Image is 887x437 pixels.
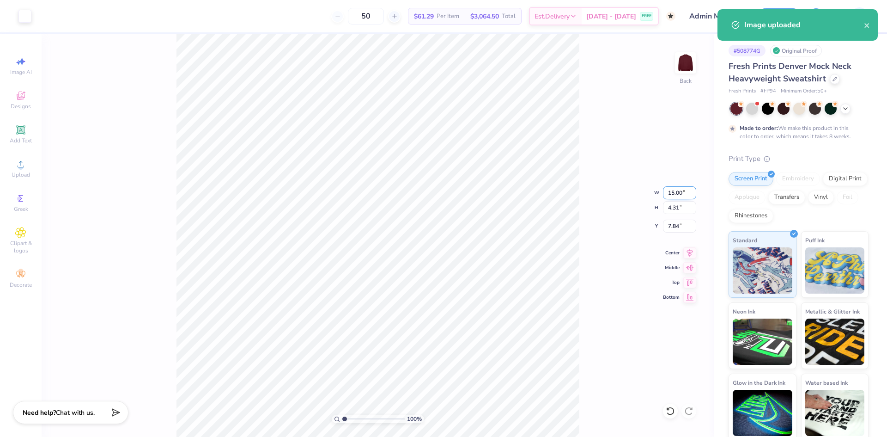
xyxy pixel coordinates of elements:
[414,12,434,21] span: $61.29
[808,191,834,204] div: Vinyl
[760,87,776,95] span: # FP94
[733,319,792,365] img: Neon Ink
[56,408,95,417] span: Chat with us.
[805,319,865,365] img: Metallic & Glitter Ink
[5,240,37,254] span: Clipart & logos
[586,12,636,21] span: [DATE] - [DATE]
[729,61,851,84] span: Fresh Prints Denver Mock Neck Heavyweight Sweatshirt
[733,235,757,245] span: Standard
[676,54,695,72] img: Back
[805,235,825,245] span: Puff Ink
[10,68,32,76] span: Image AI
[10,137,32,144] span: Add Text
[770,45,822,56] div: Original Proof
[805,378,848,388] span: Water based Ink
[740,124,778,132] strong: Made to order:
[407,415,422,423] span: 100 %
[733,390,792,436] img: Glow in the Dark Ink
[10,281,32,289] span: Decorate
[781,87,827,95] span: Minimum Order: 50 +
[535,12,570,21] span: Est. Delivery
[823,172,868,186] div: Digital Print
[729,87,756,95] span: Fresh Prints
[11,103,31,110] span: Designs
[729,191,765,204] div: Applique
[805,390,865,436] img: Water based Ink
[663,294,680,301] span: Bottom
[682,7,750,25] input: Untitled Design
[12,171,30,178] span: Upload
[680,77,692,85] div: Back
[864,19,870,31] button: close
[663,250,680,256] span: Center
[733,378,785,388] span: Glow in the Dark Ink
[663,279,680,286] span: Top
[740,124,853,141] div: We make this product in this color to order, which means it takes 8 weeks.
[729,209,773,223] div: Rhinestones
[805,247,865,294] img: Puff Ink
[729,172,773,186] div: Screen Print
[837,191,858,204] div: Foil
[663,265,680,271] span: Middle
[729,154,869,164] div: Print Type
[805,307,860,316] span: Metallic & Glitter Ink
[729,45,765,56] div: # 508774G
[348,8,384,25] input: – –
[470,12,499,21] span: $3,064.50
[733,307,755,316] span: Neon Ink
[502,12,516,21] span: Total
[14,205,28,213] span: Greek
[642,13,651,19] span: FREE
[23,408,56,417] strong: Need help?
[744,19,864,31] div: Image uploaded
[437,12,459,21] span: Per Item
[768,191,805,204] div: Transfers
[776,172,820,186] div: Embroidery
[733,247,792,294] img: Standard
